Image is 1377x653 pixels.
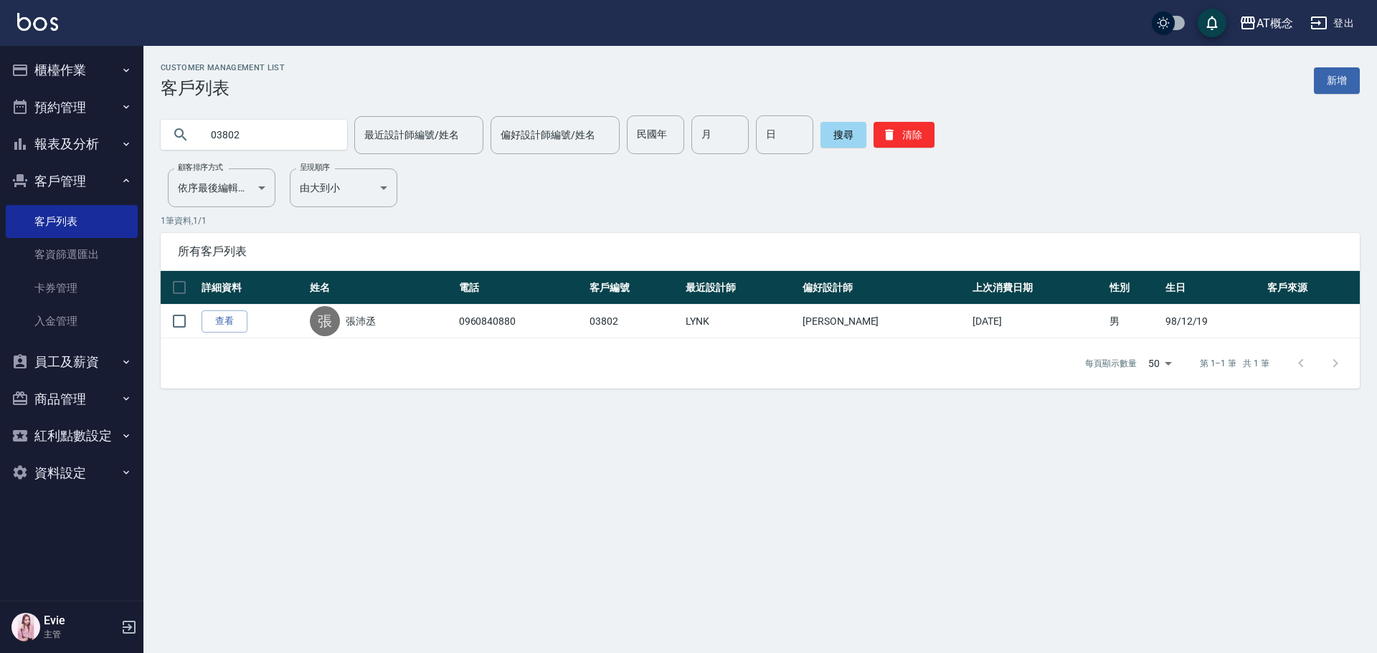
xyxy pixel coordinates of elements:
[1162,271,1264,305] th: 生日
[6,163,138,200] button: 客戶管理
[455,305,587,338] td: 0960840880
[346,314,376,328] a: 張沛丞
[6,343,138,381] button: 員工及薪資
[6,205,138,238] a: 客戶列表
[1142,344,1177,383] div: 50
[1106,271,1161,305] th: 性別
[202,310,247,333] a: 查看
[290,168,397,207] div: 由大到小
[586,271,682,305] th: 客戶編號
[6,454,138,492] button: 資料設定
[17,13,58,31] img: Logo
[306,271,455,305] th: 姓名
[44,614,117,628] h5: Evie
[969,271,1106,305] th: 上次消費日期
[1085,357,1137,370] p: 每頁顯示數量
[682,271,799,305] th: 最近設計師
[178,244,1343,259] span: 所有客戶列表
[1257,14,1293,32] div: AT概念
[455,271,587,305] th: 電話
[6,417,138,454] button: 紅利點數設定
[969,305,1106,338] td: [DATE]
[6,381,138,418] button: 商品管理
[1264,271,1360,305] th: 客戶來源
[874,122,934,148] button: 清除
[799,271,969,305] th: 偏好設計師
[1305,10,1360,37] button: 登出
[1314,67,1360,94] a: 新增
[1234,9,1299,38] button: AT概念
[1162,305,1264,338] td: 98/12/19
[201,115,336,154] input: 搜尋關鍵字
[799,305,969,338] td: [PERSON_NAME]
[161,63,285,72] h2: Customer Management List
[6,305,138,338] a: 入金管理
[6,125,138,163] button: 報表及分析
[586,305,682,338] td: 03802
[300,162,330,173] label: 呈現順序
[161,78,285,98] h3: 客戶列表
[11,613,40,642] img: Person
[1200,357,1269,370] p: 第 1–1 筆 共 1 筆
[310,306,340,336] div: 張
[168,168,275,207] div: 依序最後編輯時間
[6,238,138,271] a: 客資篩選匯出
[1198,9,1226,37] button: save
[6,89,138,126] button: 預約管理
[820,122,866,148] button: 搜尋
[198,271,306,305] th: 詳細資料
[44,628,117,641] p: 主管
[6,52,138,89] button: 櫃檯作業
[178,162,223,173] label: 顧客排序方式
[1106,305,1161,338] td: 男
[6,272,138,305] a: 卡券管理
[682,305,799,338] td: LYNK
[161,214,1360,227] p: 1 筆資料, 1 / 1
